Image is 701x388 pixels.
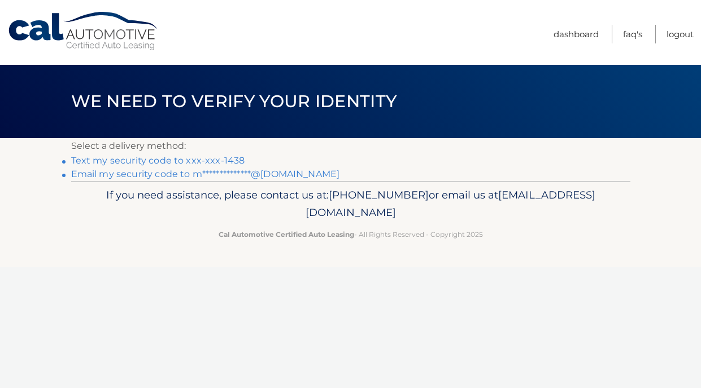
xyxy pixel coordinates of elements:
[329,188,429,201] span: [PHONE_NUMBER]
[71,138,630,154] p: Select a delivery method:
[71,155,245,166] a: Text my security code to xxx-xxx-1438
[219,230,354,239] strong: Cal Automotive Certified Auto Leasing
[554,25,599,43] a: Dashboard
[79,228,623,240] p: - All Rights Reserved - Copyright 2025
[7,11,160,51] a: Cal Automotive
[71,91,397,112] span: We need to verify your identity
[667,25,694,43] a: Logout
[623,25,642,43] a: FAQ's
[79,186,623,222] p: If you need assistance, please contact us at: or email us at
